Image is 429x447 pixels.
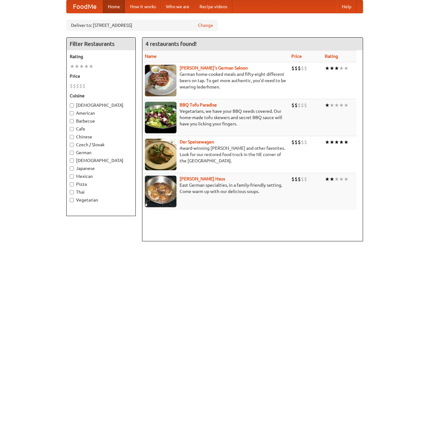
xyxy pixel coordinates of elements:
[180,139,214,144] a: Der Speisewagen
[334,102,339,109] li: ★
[145,54,157,59] a: Name
[70,143,74,147] input: Czech / Slovak
[66,20,218,31] div: Deliver to: [STREET_ADDRESS]
[304,176,307,183] li: $
[70,182,74,186] input: Pizza
[70,173,132,179] label: Mexican
[344,65,349,72] li: ★
[145,71,286,90] p: German home-cooked meals and fifty-eight different beers on tap. To get more authentic, you'd nee...
[70,126,132,132] label: Cafe
[70,181,132,187] label: Pizza
[70,151,74,155] input: German
[295,65,298,72] li: $
[70,111,74,115] input: American
[70,93,132,99] h5: Cuisine
[145,108,286,127] p: Vegetarians, we have your BBQ needs covered. Our home-made tofu skewers and secret BBQ sauce will...
[344,102,349,109] li: ★
[161,0,194,13] a: Who we are
[330,139,334,146] li: ★
[339,176,344,183] li: ★
[325,65,330,72] li: ★
[70,149,132,156] label: German
[103,0,125,13] a: Home
[73,82,76,89] li: $
[325,176,330,183] li: ★
[70,189,132,195] label: Thai
[180,176,225,181] a: [PERSON_NAME] Haus
[304,65,307,72] li: $
[291,102,295,109] li: $
[330,102,334,109] li: ★
[325,54,338,59] a: Rating
[70,198,74,202] input: Vegetarian
[325,102,330,109] li: ★
[298,176,301,183] li: $
[295,102,298,109] li: $
[301,176,304,183] li: $
[70,127,74,131] input: Cafe
[194,0,232,13] a: Recipe videos
[70,53,132,60] h5: Rating
[145,139,176,170] img: speisewagen.jpg
[339,102,344,109] li: ★
[70,103,74,107] input: [DEMOGRAPHIC_DATA]
[70,102,132,108] label: [DEMOGRAPHIC_DATA]
[146,41,197,47] ng-pluralize: 4 restaurants found!
[145,145,286,164] p: Award-winning [PERSON_NAME] and other favorites. Look for our restored food truck in the NE corne...
[301,139,304,146] li: $
[301,65,304,72] li: $
[295,139,298,146] li: $
[291,176,295,183] li: $
[70,159,74,163] input: [DEMOGRAPHIC_DATA]
[145,176,176,207] img: kohlhaus.jpg
[330,176,334,183] li: ★
[145,65,176,96] img: esthers.jpg
[337,0,356,13] a: Help
[325,139,330,146] li: ★
[304,102,307,109] li: $
[70,174,74,178] input: Mexican
[76,82,79,89] li: $
[180,102,217,107] a: BBQ Tofu Paradise
[70,110,132,116] label: American
[74,63,79,70] li: ★
[334,139,339,146] li: ★
[298,65,301,72] li: $
[304,139,307,146] li: $
[70,73,132,79] h5: Price
[79,63,84,70] li: ★
[70,135,74,139] input: Chinese
[70,119,74,123] input: Barbecue
[84,63,89,70] li: ★
[70,142,132,148] label: Czech / Slovak
[145,102,176,133] img: tofuparadise.jpg
[198,22,213,28] a: Change
[298,102,301,109] li: $
[70,166,74,171] input: Japanese
[70,190,74,194] input: Thai
[70,82,73,89] li: $
[180,65,248,70] a: [PERSON_NAME]'s German Saloon
[70,134,132,140] label: Chinese
[70,165,132,172] label: Japanese
[295,176,298,183] li: $
[291,65,295,72] li: $
[79,82,82,89] li: $
[339,65,344,72] li: ★
[67,38,135,50] h4: Filter Restaurants
[70,197,132,203] label: Vegetarian
[334,176,339,183] li: ★
[291,139,295,146] li: $
[330,65,334,72] li: ★
[70,63,74,70] li: ★
[67,0,103,13] a: FoodMe
[301,102,304,109] li: $
[125,0,161,13] a: How it works
[145,182,286,195] p: East German specialties, in a family-friendly setting. Come warm up with our delicious soups.
[344,139,349,146] li: ★
[291,54,302,59] a: Price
